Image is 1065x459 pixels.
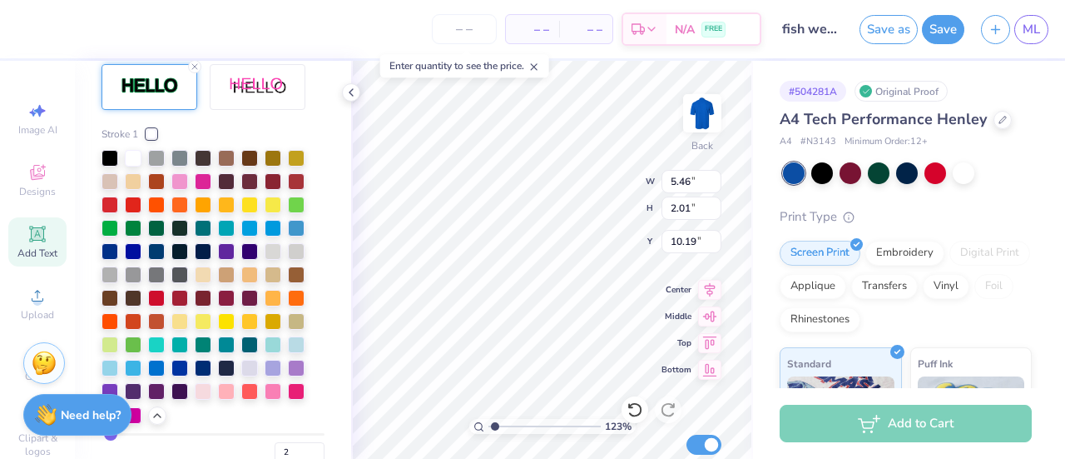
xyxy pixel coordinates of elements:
span: Top [661,337,691,349]
div: Rhinestones [780,307,860,332]
span: FREE [705,23,722,35]
div: Screen Print [780,241,860,266]
span: Puff Ink [918,355,953,372]
div: Foil [974,274,1013,299]
input: – – [432,14,497,44]
span: # N3143 [800,135,836,149]
div: Print Type [780,207,1032,227]
span: Bottom [661,364,691,376]
span: Upload [21,308,54,322]
span: Stroke 1 [102,127,138,142]
span: N/A [675,21,695,38]
img: Stroke [121,77,179,96]
span: Center [661,284,691,296]
span: A4 [780,135,792,149]
img: Shadow [229,77,287,97]
span: A4 Tech Performance Henley [780,109,987,129]
span: 123 % [605,419,632,434]
div: # 504281A [780,81,846,102]
button: Save [922,15,964,44]
span: Designs [19,185,56,198]
div: Original Proof [854,81,948,102]
span: ML [1023,20,1040,39]
span: Standard [787,355,831,372]
input: Untitled Design [770,12,851,46]
div: Transfers [851,274,918,299]
div: Vinyl [923,274,969,299]
span: Middle [661,311,691,322]
span: – – [516,21,549,38]
strong: Need help? [61,407,121,423]
div: Embroidery [865,241,944,266]
div: Enter quantity to see the price. [380,54,549,77]
span: Minimum Order: 12 + [845,135,928,149]
div: Applique [780,274,846,299]
img: Back [686,97,719,130]
button: Save as [859,15,918,44]
div: Digital Print [949,241,1030,266]
div: Back [691,138,713,153]
span: – – [569,21,602,38]
span: Add Text [17,247,57,260]
span: Clipart & logos [8,432,67,458]
a: ML [1014,15,1048,44]
span: Image AI [18,123,57,137]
